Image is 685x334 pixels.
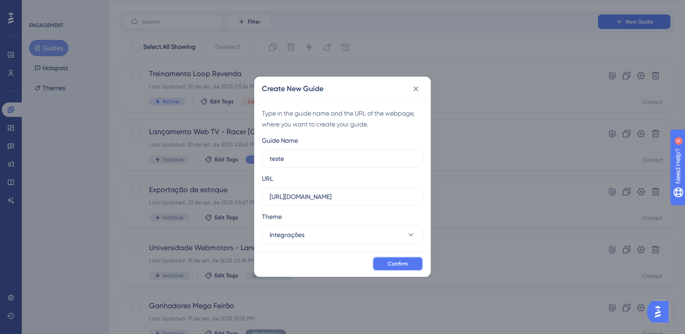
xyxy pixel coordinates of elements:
[21,2,57,13] span: Need Help?
[270,229,304,240] span: Integrações
[262,108,423,130] div: Type in the guide name and the URL of the webpage, where you want to create your guide.
[262,83,323,94] h2: Create New Guide
[647,298,674,325] iframe: UserGuiding AI Assistant Launcher
[262,211,282,222] span: Theme
[270,154,415,164] input: How to Create
[63,5,66,12] div: 6
[388,260,408,267] span: Confirm
[262,135,298,146] div: Guide Name
[262,173,273,184] div: URL
[270,192,415,202] input: https://www.example.com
